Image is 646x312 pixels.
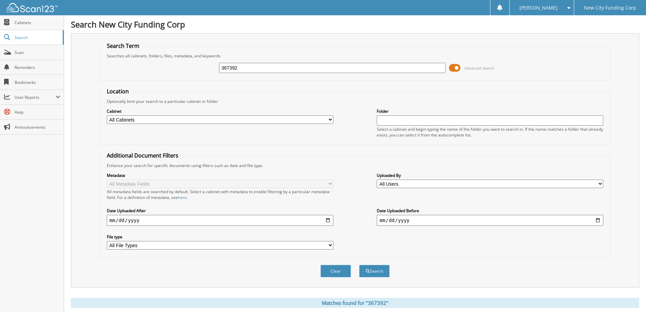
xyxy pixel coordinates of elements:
[107,108,333,114] label: Cabinet
[103,152,182,159] legend: Additional Document Filters
[178,195,187,200] a: here
[15,79,60,85] span: Bookmarks
[320,265,351,277] button: Clear
[15,65,60,70] span: Reminders
[107,172,333,178] label: Metadata
[15,109,60,115] span: Help
[584,6,636,10] span: New City Funding Corp
[377,208,603,214] label: Date Uploaded Before
[103,42,143,50] legend: Search Term
[15,35,59,40] span: Search
[103,88,132,95] legend: Location
[15,50,60,55] span: Scan
[107,234,333,240] label: File type
[107,189,333,200] div: All metadata fields are searched by default. Select a cabinet with metadata to enable filtering b...
[15,20,60,25] span: Cabinets
[359,265,390,277] button: Search
[103,98,607,104] div: Optionally limit your search to a particular cabinet or folder
[103,163,607,168] div: Enhance your search for specific documents using filters such as date and file type.
[107,208,333,214] label: Date Uploaded After
[107,215,333,226] input: start
[520,6,557,10] span: [PERSON_NAME]
[71,19,639,30] h1: Search New City Funding Corp
[7,3,58,12] img: scan123-logo-white.svg
[15,124,60,130] span: Announcements
[15,94,56,100] span: User Reports
[377,108,603,114] label: Folder
[464,66,494,71] span: Advanced Search
[377,126,603,138] div: Select a cabinet and begin typing the name of the folder you want to search in. If the name match...
[377,172,603,178] label: Uploaded By
[103,53,607,59] div: Searches all cabinets, folders, files, metadata, and keywords
[71,298,639,308] div: Matches found for "367392"
[377,215,603,226] input: end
